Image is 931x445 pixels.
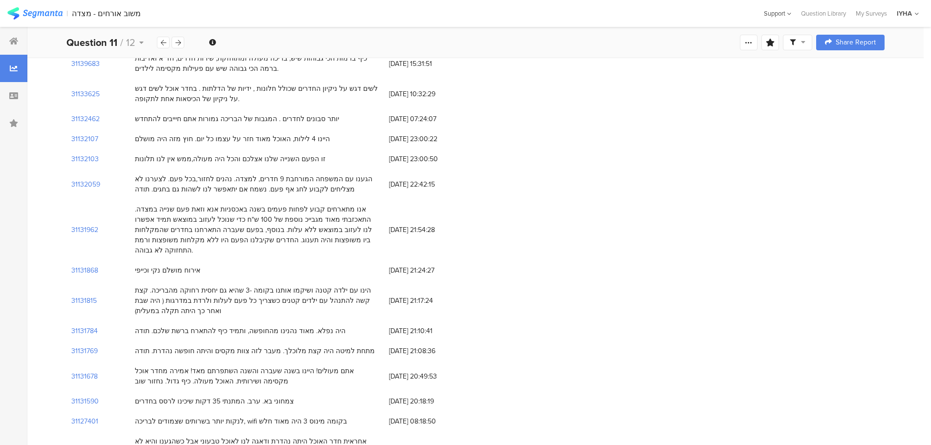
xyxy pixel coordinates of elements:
[71,134,98,144] section: 31132107
[71,346,98,356] section: 31131769
[389,371,467,381] span: [DATE] 20:49:53
[389,346,467,356] span: [DATE] 21:08:36
[389,154,467,164] span: [DATE] 23:00:50
[135,396,294,406] div: צמחוני בא. ערב. המתנתי 35 דקות שיכינו לרסס בחדרים
[389,179,467,190] span: [DATE] 22:42:15
[71,89,100,99] section: 31133625
[71,371,98,381] section: 31131678
[135,204,379,255] div: אנו מתארחים קבוע לפחות פעמים בשנה באכסניות אנא וזאת פעם שנייה במצדה. התאכזבתי מאוד מגבייכ נוספת ש...
[389,326,467,336] span: [DATE] 21:10:41
[71,59,100,69] section: 31139683
[389,416,467,426] span: [DATE] 08:18:50
[897,9,912,18] div: IYHA
[135,416,347,426] div: לנקות יותר בשרותים שצמודים לבריכה, wifi בקומה מינוס 3 היה מאוד חלש
[135,346,375,356] div: מתחת למיטה היה קצת מלוכלך. מעבר לזה צוות מקסים והיתה חופשה נהדרת. תודה
[120,35,123,50] span: /
[389,225,467,235] span: [DATE] 21:54:28
[71,225,98,235] section: 31131962
[851,9,892,18] a: My Surveys
[71,396,99,406] section: 31131590
[135,265,200,275] div: אירוח מושלם נקי וכייפי
[135,174,379,194] div: הגענו עם המשפחה המורחבת 9 חדרים, למצדה. נהנים לחזור,בכל פעם. לצערנו לא מצליחים לקבוע לחג אף פעם. ...
[7,7,63,20] img: segmanta logo
[389,59,467,69] span: [DATE] 15:31:51
[135,134,330,144] div: היינו 4 לילות, האוכל מאוד חזר על עצמו כל יום. חוץ מזה היה מושלם
[135,326,346,336] div: היה נפלא. מאוד נהנינו מהחופשה, ותמיד כיף להתארח ברשת שלכם. תודה
[135,366,379,386] div: אתם מעולים! היינו בשנה שעברה והשנה השתפרתם מאד! אמירה מחדר אוכל מקסימה ושירותית. האוכל מעולה. כיף...
[135,114,339,124] div: יותר סבונים לחדרים . המגבות של הבריכה גמורות אתם חיייבים להתחדש
[71,114,100,124] section: 31132462
[796,9,851,18] a: Question Library
[389,296,467,306] span: [DATE] 21:17:24
[764,6,791,21] div: Support
[389,265,467,275] span: [DATE] 21:24:27
[836,39,876,46] span: Share Report
[389,396,467,406] span: [DATE] 20:18:19
[135,53,379,74] div: כיף ברמות הכי גבוהות שיש, בריכה מעולה ומתוחזקת, שירות חדרים, חד"א ואדיבות ברמה הכי גבוהה שיש עם פ...
[72,9,141,18] div: משוב אורחים - מצדה
[71,416,98,426] section: 31127401
[71,326,98,336] section: 31131784
[389,134,467,144] span: [DATE] 23:00:22
[389,89,467,99] span: [DATE] 10:32:29
[71,296,97,306] section: 31131815
[66,8,68,19] div: |
[71,265,98,275] section: 31131868
[66,35,117,50] b: Question 11
[126,35,135,50] span: 12
[71,154,99,164] section: 31132103
[135,285,379,316] div: הינו עם ילדה קטנה ושיקמו אותנו בקומה -3 שהיא גם יחסית רחוקה מהבריכה. קצת קשה להתנהל עם ילדים קטני...
[389,114,467,124] span: [DATE] 07:24:07
[71,179,100,190] section: 31132059
[135,84,379,104] div: לשים דגש על ניקיון החדרים שכולל חלונות , ידיות של הדלתות . בחדר אוכל לשים דגש על ניקיון של הכיסאו...
[135,154,325,164] div: זו הפעם השנייה שלנו אצלכם והכל היה מעולה,ממש אין לנו תלונות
